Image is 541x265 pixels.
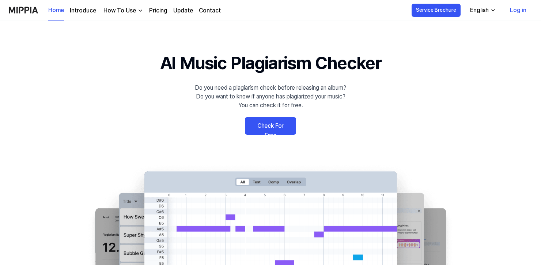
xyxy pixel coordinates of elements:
a: Home [48,0,64,20]
a: Pricing [149,6,167,15]
button: Service Brochure [412,4,461,17]
a: Check For Free [245,117,296,135]
a: Update [173,6,193,15]
div: Do you need a plagiarism check before releasing an album? Do you want to know if anyone has plagi... [195,83,346,110]
h1: AI Music Plagiarism Checker [160,50,381,76]
img: down [137,8,143,14]
a: Contact [199,6,221,15]
a: Introduce [70,6,96,15]
button: English [464,3,500,18]
button: How To Use [102,6,143,15]
div: How To Use [102,6,137,15]
div: English [469,6,490,15]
